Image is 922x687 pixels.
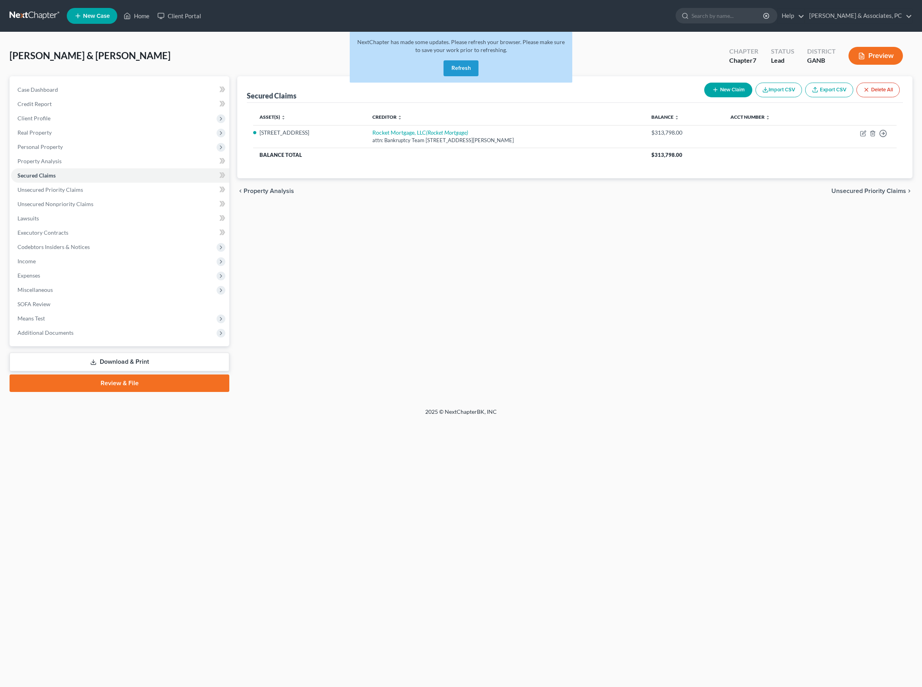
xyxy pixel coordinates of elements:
span: Expenses [17,272,40,279]
a: Property Analysis [11,154,229,168]
iframe: Intercom live chat [895,660,914,679]
a: Unsecured Priority Claims [11,183,229,197]
span: SOFA Review [17,301,50,307]
span: $313,798.00 [651,152,682,158]
span: Real Property [17,129,52,136]
span: Property Analysis [17,158,62,164]
div: Status [771,47,794,56]
span: Lawsuits [17,215,39,222]
span: 7 [753,56,756,64]
span: Credit Report [17,100,52,107]
a: Credit Report [11,97,229,111]
div: Chapter [729,47,758,56]
button: New Claim [704,83,752,97]
a: Export CSV [805,83,853,97]
div: Secured Claims [247,91,296,100]
span: Unsecured Priority Claims [831,188,906,194]
a: Help [778,9,804,23]
a: Review & File [10,374,229,392]
i: unfold_more [281,115,286,120]
div: District [807,47,836,56]
a: Balance unfold_more [651,114,679,120]
span: Additional Documents [17,329,74,336]
i: chevron_left [237,188,244,194]
a: Rocket Mortgage, LLC(Rocket Mortgage) [372,129,468,136]
a: Client Portal [153,9,205,23]
a: Executory Contracts [11,226,229,240]
span: Case Dashboard [17,86,58,93]
span: Unsecured Priority Claims [17,186,83,193]
span: Income [17,258,36,264]
a: Creditor unfold_more [372,114,402,120]
a: SOFA Review [11,297,229,311]
i: unfold_more [397,115,402,120]
a: Download & Print [10,353,229,371]
span: Secured Claims [17,172,56,179]
div: GANB [807,56,836,65]
i: (Rocket Mortgage) [426,129,468,136]
a: Case Dashboard [11,83,229,97]
span: [PERSON_NAME] & [PERSON_NAME] [10,50,170,61]
span: Executory Contracts [17,229,68,236]
a: Secured Claims [11,168,229,183]
button: Import CSV [755,83,802,97]
button: Unsecured Priority Claims chevron_right [831,188,912,194]
span: Client Profile [17,115,50,122]
input: Search by name... [691,8,764,23]
i: unfold_more [674,115,679,120]
button: Refresh [444,60,478,76]
div: $313,798.00 [651,129,718,137]
span: Property Analysis [244,188,294,194]
div: Chapter [729,56,758,65]
a: Lawsuits [11,211,229,226]
span: Personal Property [17,143,63,150]
a: [PERSON_NAME] & Associates, PC [805,9,912,23]
a: Asset(s) unfold_more [260,114,286,120]
span: Means Test [17,315,45,322]
a: Unsecured Nonpriority Claims [11,197,229,211]
th: Balance Total [253,148,645,162]
span: New Case [83,13,110,19]
button: Delete All [856,83,900,97]
div: attn: Bankruptcy Team [STREET_ADDRESS][PERSON_NAME] [372,137,639,144]
div: Lead [771,56,794,65]
span: Miscellaneous [17,286,53,293]
a: Acct Number unfold_more [730,114,770,120]
i: unfold_more [765,115,770,120]
button: chevron_left Property Analysis [237,188,294,194]
a: Home [120,9,153,23]
span: NextChapter has made some updates. Please refresh your browser. Please make sure to save your wor... [357,39,565,53]
button: Preview [848,47,903,65]
span: Unsecured Nonpriority Claims [17,201,93,207]
i: chevron_right [906,188,912,194]
span: Codebtors Insiders & Notices [17,243,90,250]
li: [STREET_ADDRESS] [260,129,360,137]
div: 2025 © NextChapterBK, INC [234,408,688,422]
